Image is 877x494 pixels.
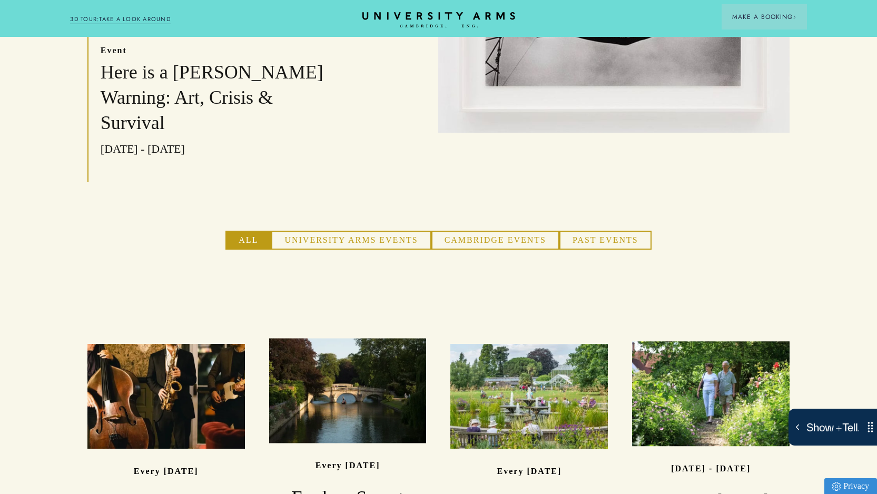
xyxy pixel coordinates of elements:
span: Make a Booking [732,12,796,22]
a: 3D TOUR:TAKE A LOOK AROUND [70,15,171,24]
p: event [101,45,342,56]
p: Every [DATE] [497,467,562,476]
button: Past Events [559,231,652,250]
img: Privacy [832,482,841,491]
button: All [225,231,271,250]
a: event Here is a [PERSON_NAME] Warning: Art, Crisis & Survival [DATE] - [DATE] [88,45,342,158]
p: [DATE] - [DATE] [101,140,342,158]
a: Home [362,12,515,28]
p: Every [DATE] [316,461,380,470]
h3: Here is a [PERSON_NAME] Warning: Art, Crisis & Survival [101,60,342,136]
button: Make a BookingArrow icon [722,4,807,29]
button: Cambridge Events [431,231,559,250]
a: Privacy [824,478,877,494]
p: [DATE] - [DATE] [671,464,751,473]
img: Arrow icon [793,15,796,19]
p: Every [DATE] [134,467,199,476]
button: University Arms Events [271,231,431,250]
